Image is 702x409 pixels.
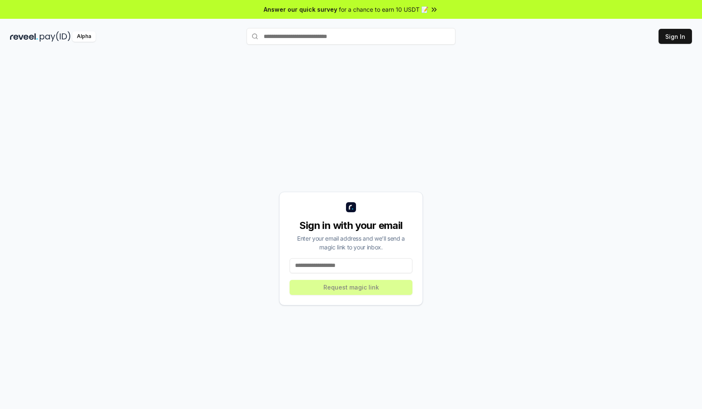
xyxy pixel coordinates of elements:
[10,31,38,42] img: reveel_dark
[264,5,337,14] span: Answer our quick survey
[346,202,356,212] img: logo_small
[659,29,692,44] button: Sign In
[40,31,71,42] img: pay_id
[290,234,412,251] div: Enter your email address and we’ll send a magic link to your inbox.
[339,5,428,14] span: for a chance to earn 10 USDT 📝
[72,31,96,42] div: Alpha
[290,219,412,232] div: Sign in with your email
